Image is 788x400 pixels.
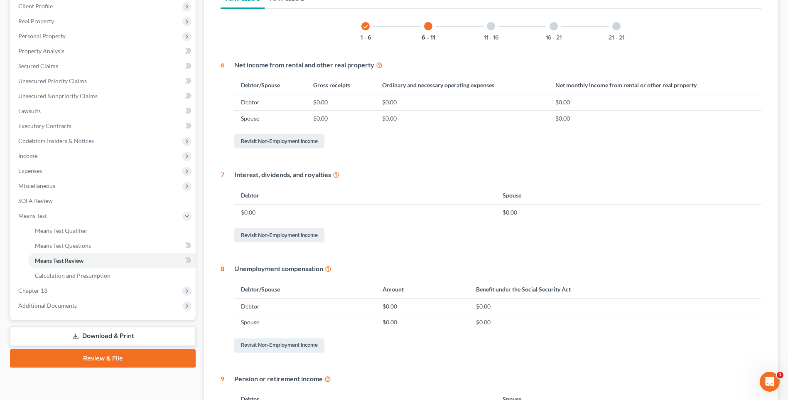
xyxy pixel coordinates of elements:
[546,35,562,41] button: 16 - 21
[496,204,761,220] td: $0.00
[307,77,376,94] th: Gross receipts
[234,204,496,220] td: $0.00
[234,110,307,126] td: Spouse
[35,227,88,234] span: Means Test Qualifier
[28,268,196,283] a: Calculation and Presumption
[234,134,324,148] a: Revisit Non-Employment Income
[549,77,762,94] th: Net monthly income from rental or other real property
[234,228,324,242] a: Revisit Non-Employment Income
[18,17,54,25] span: Real Property
[18,32,66,40] span: Personal Property
[234,338,324,353] a: Revisit Non-Employment Income
[777,372,783,378] span: 1
[234,374,761,384] div: Pension or retirement income
[469,314,761,330] td: $0.00
[35,242,91,249] span: Means Test Questions
[422,35,435,41] button: 6 - 11
[12,193,196,208] a: SOFA Review
[234,77,307,94] th: Debtor/Spouse
[307,94,376,110] td: $0.00
[376,110,548,126] td: $0.00
[549,94,762,110] td: $0.00
[234,170,761,180] div: Interest, dividends, and royalties
[221,264,224,354] div: 8
[12,74,196,89] a: Unsecured Priority Claims
[234,60,761,70] div: Net income from rental and other real property
[234,186,496,204] th: Debtor
[28,253,196,268] a: Means Test Review
[234,280,376,298] th: Debtor/Spouse
[18,182,55,189] span: Miscellaneous
[18,152,37,159] span: Income
[221,60,224,151] div: 6
[234,94,307,110] td: Debtor
[760,372,780,392] iframe: Intercom live chat
[28,223,196,238] a: Means Test Qualifier
[18,197,53,204] span: SOFA Review
[12,44,196,59] a: Property Analysis
[12,59,196,74] a: Secured Claims
[549,110,762,126] td: $0.00
[18,62,58,69] span: Secured Claims
[18,92,98,99] span: Unsecured Nonpriority Claims
[12,119,196,133] a: Executory Contracts
[18,167,42,174] span: Expenses
[307,110,376,126] td: $0.00
[18,47,64,54] span: Property Analysis
[12,104,196,119] a: Lawsuits
[18,107,41,114] span: Lawsuits
[361,35,371,41] button: 1 - 6
[18,137,94,144] span: Codebtors Insiders & Notices
[376,77,548,94] th: Ordinary and necessary operating expenses
[469,299,761,314] td: $0.00
[363,24,368,30] i: check
[376,314,469,330] td: $0.00
[35,272,110,279] span: Calculation and Presumption
[18,302,77,309] span: Additional Documents
[221,170,224,244] div: 7
[234,299,376,314] td: Debtor
[234,264,761,274] div: Unemployment compensation
[376,94,548,110] td: $0.00
[35,257,83,264] span: Means Test Review
[469,280,761,298] th: Benefit under the Social Security Act
[484,35,498,41] button: 11 - 16
[18,77,87,84] span: Unsecured Priority Claims
[10,349,196,368] a: Review & File
[234,314,376,330] td: Spouse
[28,238,196,253] a: Means Test Questions
[609,35,624,41] button: 21 - 21
[10,326,196,346] a: Download & Print
[18,287,47,294] span: Chapter 13
[376,299,469,314] td: $0.00
[18,2,53,10] span: Client Profile
[496,186,761,204] th: Spouse
[376,280,469,298] th: Amount
[18,122,71,129] span: Executory Contracts
[12,89,196,104] a: Unsecured Nonpriority Claims
[18,212,47,219] span: Means Test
